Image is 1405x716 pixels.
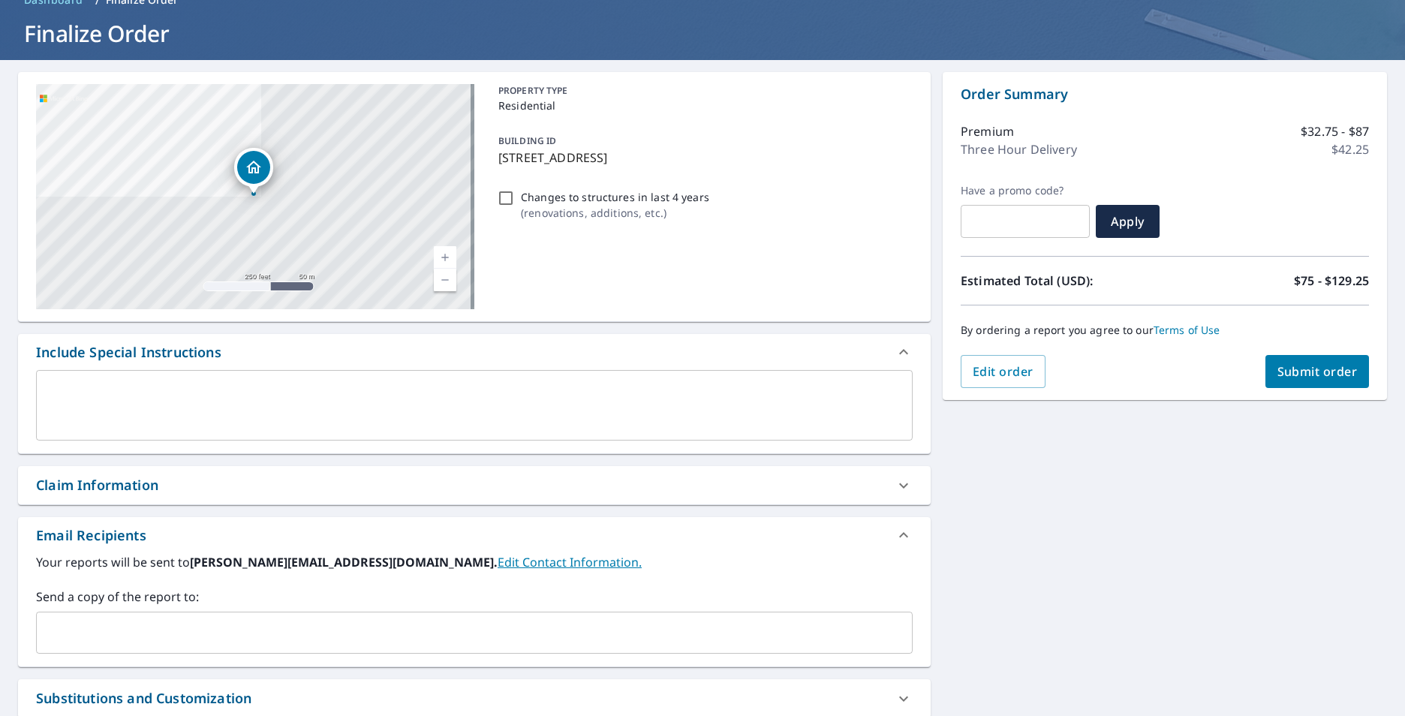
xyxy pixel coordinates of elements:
[1301,122,1369,140] p: $32.75 - $87
[18,517,931,553] div: Email Recipients
[521,205,709,221] p: ( renovations, additions, etc. )
[961,355,1045,388] button: Edit order
[498,149,907,167] p: [STREET_ADDRESS]
[961,84,1369,104] p: Order Summary
[234,148,273,194] div: Dropped pin, building 1, Residential property, 547 N 20th St Milwaukee, WI 53233
[18,466,931,504] div: Claim Information
[434,246,456,269] a: Current Level 17, Zoom In
[1154,323,1220,337] a: Terms of Use
[1265,355,1370,388] button: Submit order
[961,323,1369,337] p: By ordering a report you agree to our
[190,554,498,570] b: [PERSON_NAME][EMAIL_ADDRESS][DOMAIN_NAME].
[961,122,1014,140] p: Premium
[36,525,146,546] div: Email Recipients
[18,18,1387,49] h1: Finalize Order
[498,554,642,570] a: EditContactInfo
[36,688,251,708] div: Substitutions and Customization
[498,98,907,113] p: Residential
[1331,140,1369,158] p: $42.25
[1096,205,1160,238] button: Apply
[18,334,931,370] div: Include Special Instructions
[961,272,1165,290] p: Estimated Total (USD):
[36,588,913,606] label: Send a copy of the report to:
[1277,363,1358,380] span: Submit order
[498,134,556,147] p: BUILDING ID
[36,342,221,363] div: Include Special Instructions
[36,553,913,571] label: Your reports will be sent to
[1294,272,1369,290] p: $75 - $129.25
[961,140,1077,158] p: Three Hour Delivery
[973,363,1033,380] span: Edit order
[434,269,456,291] a: Current Level 17, Zoom Out
[36,475,158,495] div: Claim Information
[1108,213,1148,230] span: Apply
[498,84,907,98] p: PROPERTY TYPE
[961,184,1090,197] label: Have a promo code?
[521,189,709,205] p: Changes to structures in last 4 years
